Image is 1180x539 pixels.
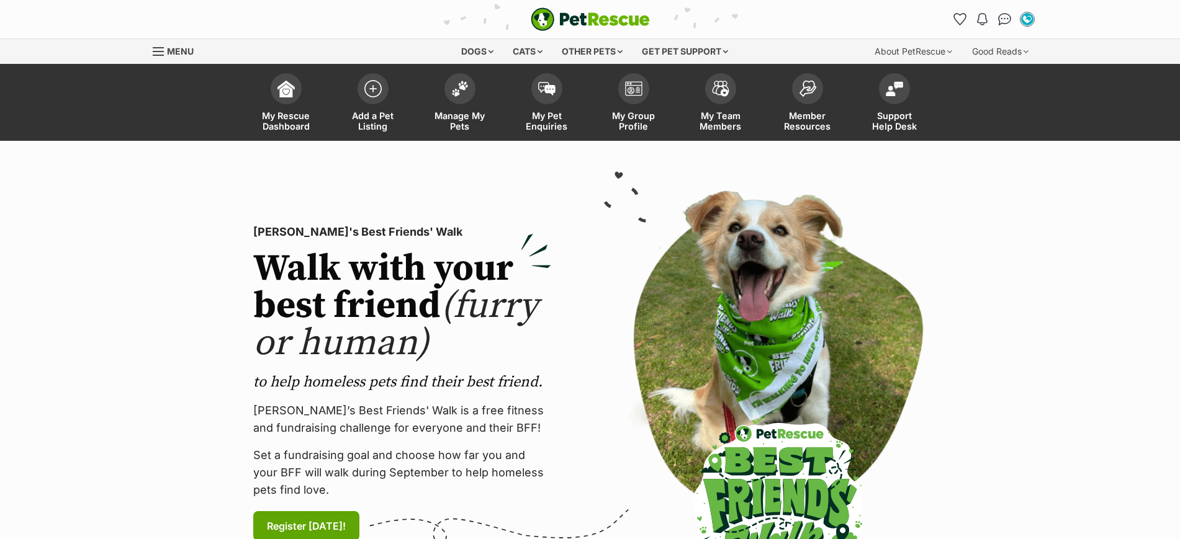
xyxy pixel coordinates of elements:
div: Other pets [553,39,631,64]
img: help-desk-icon-fdf02630f3aa405de69fd3d07c3f3aa587a6932b1a1747fa1d2bba05be0121f9.svg [886,81,903,96]
span: My Rescue Dashboard [258,110,314,131]
span: (furry or human) [253,283,538,367]
ul: Account quick links [950,9,1037,29]
span: Add a Pet Listing [345,110,401,131]
span: My Pet Enquiries [519,110,575,131]
span: Member Resources [780,110,835,131]
p: to help homeless pets find their best friend. [253,372,551,392]
span: Manage My Pets [432,110,488,131]
a: Favourites [950,9,970,29]
span: My Team Members [693,110,749,131]
img: pet-enquiries-icon-7e3ad2cf08bfb03b45e93fb7055b45f3efa6380592205ae92323e6603595dc1f.svg [538,82,556,96]
a: Member Resources [764,67,851,141]
a: My Team Members [677,67,764,141]
img: chat-41dd97257d64d25036548639549fe6c8038ab92f7586957e7f3b1b290dea8141.svg [998,13,1011,25]
img: dashboard-icon-eb2f2d2d3e046f16d808141f083e7271f6b2e854fb5c12c21221c1fb7104beca.svg [277,80,295,97]
button: My account [1017,9,1037,29]
div: About PetRescue [866,39,961,64]
p: [PERSON_NAME]'s Best Friends' Walk [253,223,551,241]
span: Support Help Desk [867,110,922,131]
button: Notifications [973,9,993,29]
img: Sayla Kimber profile pic [1021,13,1034,25]
div: Good Reads [963,39,1037,64]
a: Add a Pet Listing [330,67,417,141]
div: Get pet support [633,39,737,64]
span: Register [DATE]! [267,519,346,533]
a: Conversations [995,9,1015,29]
img: manage-my-pets-icon-02211641906a0b7f246fdf0571729dbe1e7629f14944591b6c1af311fb30b64b.svg [451,81,469,97]
span: Menu [167,46,194,56]
a: My Group Profile [590,67,677,141]
div: Dogs [453,39,502,64]
a: Support Help Desk [851,67,938,141]
a: Menu [153,39,202,61]
a: Manage My Pets [417,67,503,141]
img: notifications-46538b983faf8c2785f20acdc204bb7945ddae34d4c08c2a6579f10ce5e182be.svg [977,13,987,25]
a: PetRescue [531,7,650,31]
a: My Pet Enquiries [503,67,590,141]
a: My Rescue Dashboard [243,67,330,141]
p: Set a fundraising goal and choose how far you and your BFF will walk during September to help hom... [253,447,551,499]
p: [PERSON_NAME]’s Best Friends' Walk is a free fitness and fundraising challenge for everyone and t... [253,402,551,437]
span: My Group Profile [606,110,662,131]
h2: Walk with your best friend [253,251,551,362]
img: group-profile-icon-3fa3cf56718a62981997c0bc7e787c4b2cf8bcc04b72c1350f741eb67cf2f40e.svg [625,81,642,96]
img: logo-e224e6f780fb5917bec1dbf3a21bbac754714ae5b6737aabdf751b685950b380.svg [531,7,650,31]
div: Cats [504,39,551,64]
img: add-pet-listing-icon-0afa8454b4691262ce3f59096e99ab1cd57d4a30225e0717b998d2c9b9846f56.svg [364,80,382,97]
img: member-resources-icon-8e73f808a243e03378d46382f2149f9095a855e16c252ad45f914b54edf8863c.svg [799,80,816,97]
img: team-members-icon-5396bd8760b3fe7c0b43da4ab00e1e3bb1a5d9ba89233759b79545d2d3fc5d0d.svg [712,81,729,97]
